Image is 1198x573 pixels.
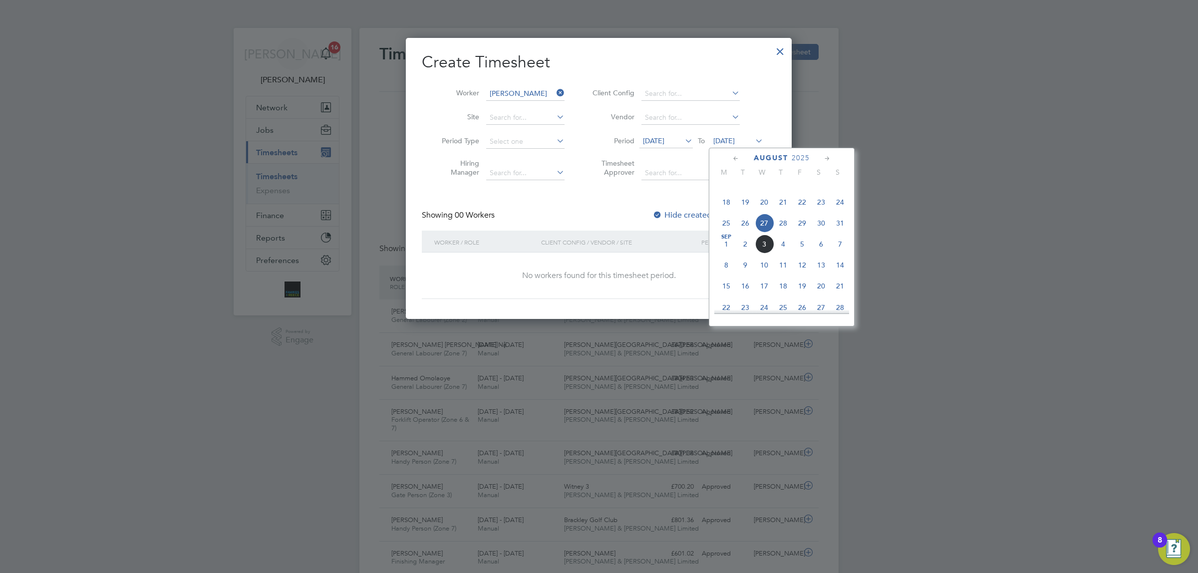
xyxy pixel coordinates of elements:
[641,87,740,101] input: Search for...
[755,256,774,275] span: 10
[831,298,850,317] span: 28
[736,214,755,233] span: 26
[714,168,733,177] span: M
[831,214,850,233] span: 31
[733,168,752,177] span: T
[643,136,664,145] span: [DATE]
[432,231,539,254] div: Worker / Role
[755,298,774,317] span: 24
[736,298,755,317] span: 23
[736,256,755,275] span: 9
[486,87,565,101] input: Search for...
[828,168,847,177] span: S
[486,166,565,180] input: Search for...
[736,235,755,254] span: 2
[717,298,736,317] span: 22
[755,277,774,295] span: 17
[486,135,565,149] input: Select one
[752,168,771,177] span: W
[831,256,850,275] span: 14
[793,235,812,254] span: 5
[812,277,831,295] span: 20
[812,214,831,233] span: 30
[641,166,740,180] input: Search for...
[717,235,736,254] span: 1
[736,193,755,212] span: 19
[792,154,810,162] span: 2025
[809,168,828,177] span: S
[641,111,740,125] input: Search for...
[793,298,812,317] span: 26
[755,214,774,233] span: 27
[812,193,831,212] span: 23
[736,277,755,295] span: 16
[590,136,634,145] label: Period
[717,235,736,240] span: Sep
[812,235,831,254] span: 6
[652,210,754,220] label: Hide created timesheets
[422,52,776,73] h2: Create Timesheet
[831,277,850,295] span: 21
[590,159,634,177] label: Timesheet Approver
[774,193,793,212] span: 21
[422,210,497,221] div: Showing
[695,134,708,147] span: To
[590,112,634,121] label: Vendor
[774,256,793,275] span: 11
[812,256,831,275] span: 13
[699,231,766,254] div: Period
[434,88,479,97] label: Worker
[812,298,831,317] span: 27
[755,235,774,254] span: 3
[1158,533,1190,565] button: Open Resource Center, 8 new notifications
[793,214,812,233] span: 29
[774,214,793,233] span: 28
[590,88,634,97] label: Client Config
[755,193,774,212] span: 20
[434,136,479,145] label: Period Type
[434,159,479,177] label: Hiring Manager
[831,193,850,212] span: 24
[539,231,699,254] div: Client Config / Vendor / Site
[774,277,793,295] span: 18
[774,235,793,254] span: 4
[790,168,809,177] span: F
[793,193,812,212] span: 22
[717,193,736,212] span: 18
[1158,540,1162,553] div: 8
[831,235,850,254] span: 7
[486,111,565,125] input: Search for...
[717,214,736,233] span: 25
[713,136,735,145] span: [DATE]
[774,298,793,317] span: 25
[754,154,788,162] span: August
[771,168,790,177] span: T
[793,256,812,275] span: 12
[717,256,736,275] span: 8
[432,271,766,281] div: No workers found for this timesheet period.
[717,277,736,295] span: 15
[793,277,812,295] span: 19
[455,210,495,220] span: 00 Workers
[434,112,479,121] label: Site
